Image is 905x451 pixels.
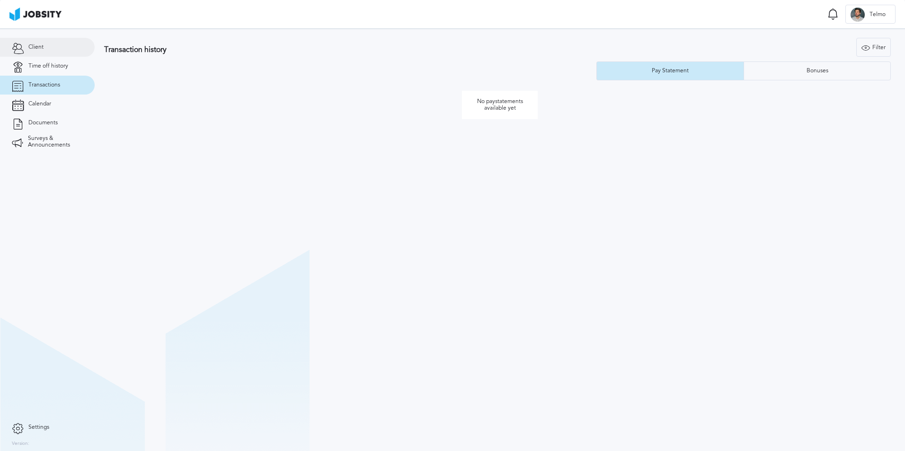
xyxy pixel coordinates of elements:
[647,68,693,74] div: Pay Statement
[462,91,538,119] p: No paystatements available yet
[12,441,29,447] label: Version:
[28,101,51,107] span: Calendar
[28,63,68,69] span: Time off history
[28,424,49,431] span: Settings
[856,38,891,57] button: Filter
[845,5,896,24] button: TTelmo
[28,135,83,148] span: Surveys & Announcements
[851,8,865,22] div: T
[802,68,833,74] div: Bonuses
[744,61,891,80] button: Bonuses
[865,11,890,18] span: Telmo
[28,120,58,126] span: Documents
[596,61,744,80] button: Pay Statement
[9,8,62,21] img: ab4bad089aa723f57921c736e9817d99.png
[104,45,535,54] h3: Transaction history
[28,82,60,88] span: Transactions
[857,38,890,57] div: Filter
[28,44,44,51] span: Client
